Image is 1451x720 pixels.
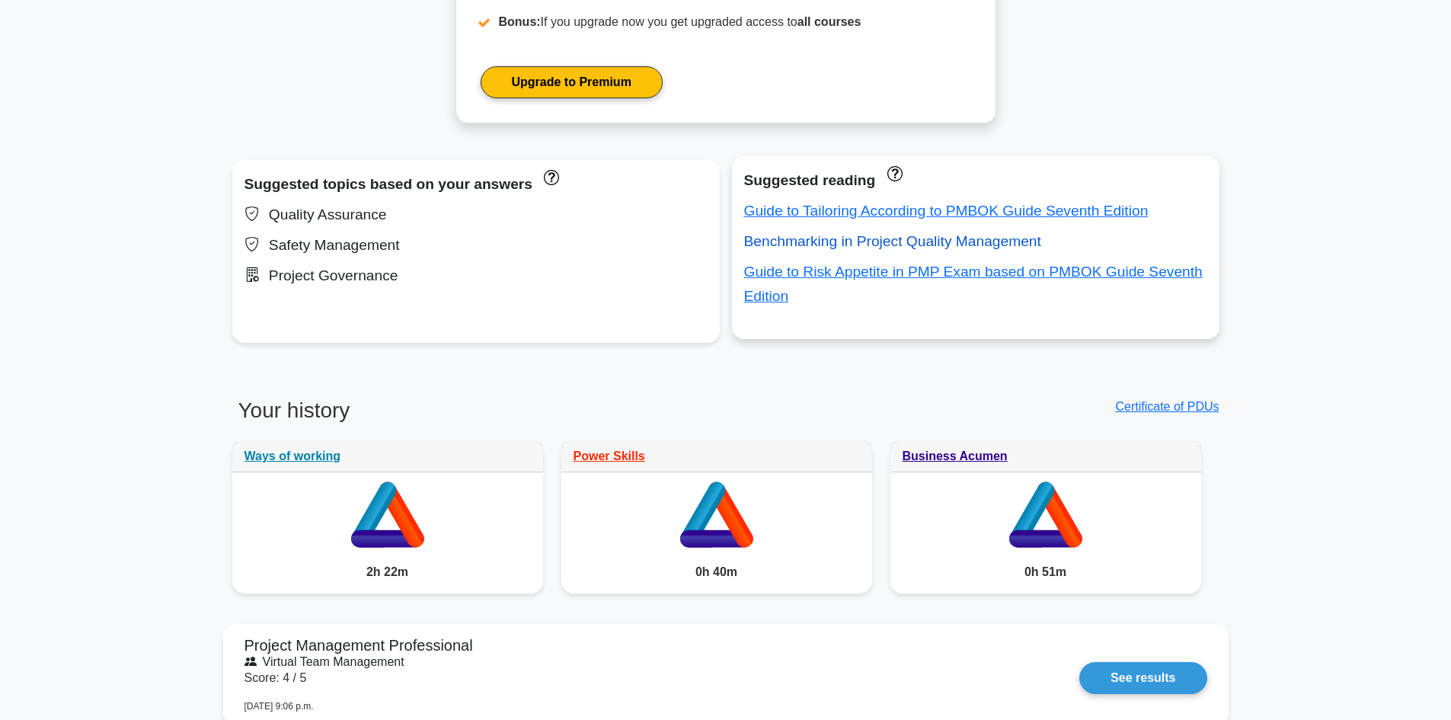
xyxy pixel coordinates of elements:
a: These concepts have been answered less than 50% correct. The guides disapear when you answer ques... [883,165,902,181]
h3: Your history [232,398,717,436]
div: Quality Assurance [244,203,708,227]
a: Guide to Risk Appetite in PMP Exam based on PMBOK Guide Seventh Edition [744,264,1203,304]
a: Business Acumen [903,450,1008,462]
a: These topics have been answered less than 50% correct. Topics disapear when you answer questions ... [540,168,559,184]
div: Suggested topics based on your answers [244,172,708,197]
a: Benchmarking in Project Quality Management [744,233,1041,249]
div: 0h 40m [561,551,872,594]
a: Power Skills [574,450,645,462]
a: Guide to Tailoring According to PMBOK Guide Seventh Edition [744,203,1149,219]
div: 0h 51m [890,551,1201,594]
a: Ways of working [244,450,341,462]
div: Project Governance [244,264,708,288]
a: Certificate of PDUs [1115,400,1219,413]
div: Safety Management [244,233,708,258]
a: See results [1079,662,1207,694]
div: 2h 22m [232,551,543,594]
a: Upgrade to Premium [481,66,663,98]
div: Suggested reading [744,168,1207,193]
